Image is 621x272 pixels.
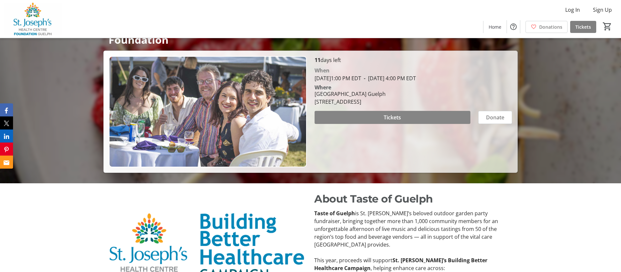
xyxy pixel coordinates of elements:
[315,90,386,98] div: [GEOGRAPHIC_DATA] Guelph
[109,56,306,167] img: Campaign CTA Media Photo
[315,98,386,106] div: [STREET_ADDRESS]
[507,20,520,33] button: Help
[486,113,504,121] span: Donate
[315,56,320,64] span: 11
[314,209,513,249] p: is St. [PERSON_NAME]’s beloved outdoor garden party fundraiser, bringing together more than 1,000...
[315,85,331,90] div: Where
[575,23,591,30] span: Tickets
[525,21,568,33] a: Donations
[109,23,512,45] p: Presented by [PERSON_NAME], in support of St. Joseph's Health Centre Foundation
[315,67,330,74] div: When
[314,210,355,217] strong: Taste of Guelph
[483,21,507,33] a: Home
[565,6,580,14] span: Log In
[314,256,513,272] p: This year, proceeds will support , helping enhance care across:
[601,21,613,32] button: Cart
[588,5,617,15] button: Sign Up
[384,113,401,121] span: Tickets
[4,3,62,35] img: St. Joseph's Health Centre Foundation Guelph's Logo
[539,23,562,30] span: Donations
[315,56,512,64] p: days left
[314,191,513,207] p: About Taste of Guelph
[478,111,512,124] button: Donate
[315,75,361,82] span: [DATE] 1:00 PM EDT
[314,257,487,272] strong: St. [PERSON_NAME]’s Building Better Healthcare Campaign
[593,6,612,14] span: Sign Up
[361,75,368,82] span: -
[315,111,470,124] button: Tickets
[560,5,585,15] button: Log In
[489,23,501,30] span: Home
[570,21,596,33] a: Tickets
[361,75,416,82] span: [DATE] 4:00 PM EDT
